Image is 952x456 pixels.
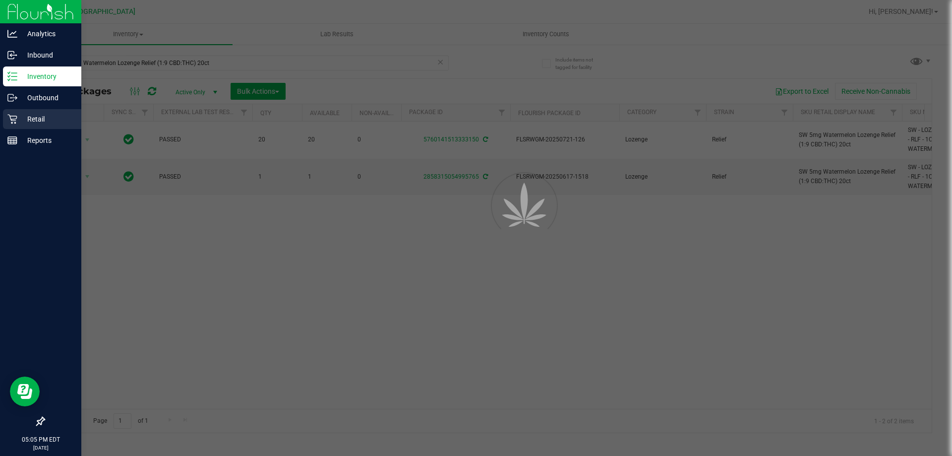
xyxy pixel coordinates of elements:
[17,70,77,82] p: Inventory
[17,92,77,104] p: Outbound
[17,49,77,61] p: Inbound
[7,29,17,39] inline-svg: Analytics
[7,135,17,145] inline-svg: Reports
[4,435,77,444] p: 05:05 PM EDT
[17,28,77,40] p: Analytics
[4,444,77,452] p: [DATE]
[10,377,40,406] iframe: Resource center
[7,50,17,60] inline-svg: Inbound
[7,114,17,124] inline-svg: Retail
[17,134,77,146] p: Reports
[7,93,17,103] inline-svg: Outbound
[17,113,77,125] p: Retail
[7,71,17,81] inline-svg: Inventory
